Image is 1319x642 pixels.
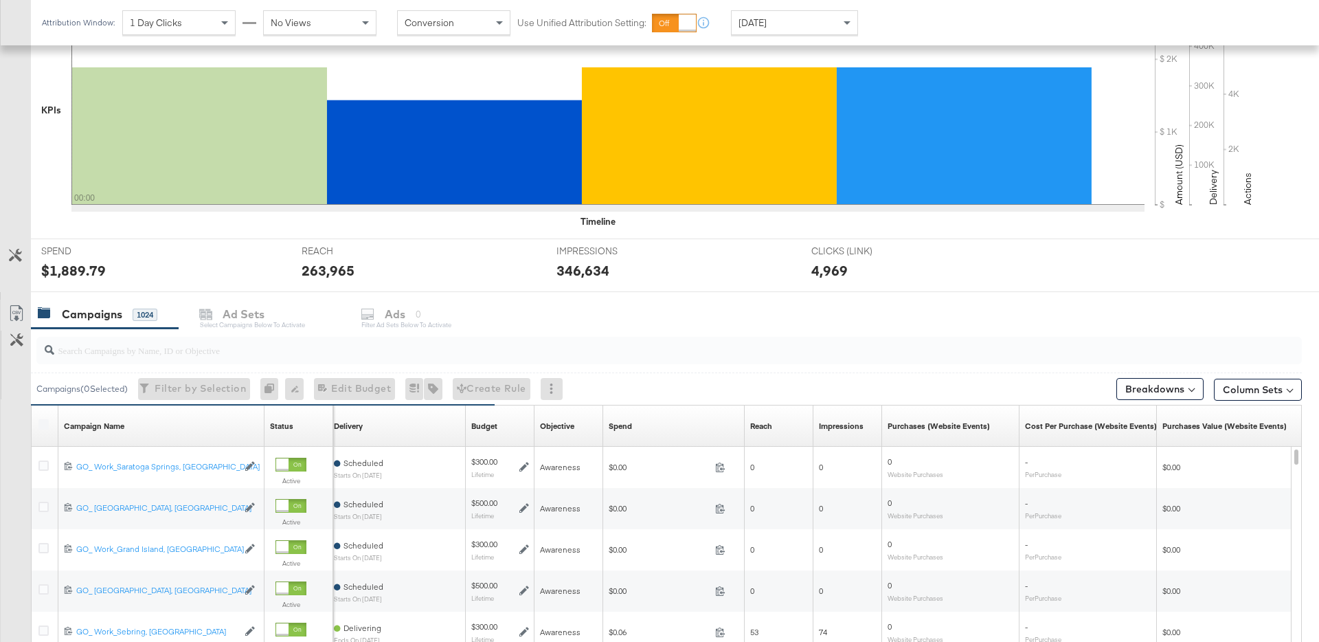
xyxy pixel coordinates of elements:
[540,503,580,513] span: Awareness
[540,586,580,596] span: Awareness
[819,503,823,513] span: 0
[76,626,238,638] a: GO_ Work_Sebring, [GEOGRAPHIC_DATA]
[750,503,754,513] span: 0
[76,461,238,473] a: GO_ Work_Saratoga Springs, [GEOGRAPHIC_DATA]
[750,421,772,432] div: Reach
[405,16,454,29] span: Conversion
[36,383,128,395] div: Campaigns ( 0 Selected)
[1025,498,1028,508] span: -
[1025,539,1028,549] span: -
[471,498,497,509] div: $500.00
[1025,594,1061,602] sub: Per Purchase
[1025,553,1061,561] sub: Per Purchase
[888,498,892,508] span: 0
[888,553,943,561] sub: Website Purchases
[819,544,823,555] span: 0
[750,462,754,472] span: 0
[302,261,354,280] div: 263,965
[1025,421,1157,432] div: Cost Per Purchase (Website Events)
[609,503,710,513] span: $0.00
[54,331,1186,358] input: Search Campaigns by Name, ID or Objective
[750,627,758,637] span: 53
[1162,586,1180,596] span: $0.00
[819,421,864,432] div: Impressions
[471,553,494,561] sub: Lifetime
[471,511,494,520] sub: Lifetime
[609,421,632,432] a: The total amount spent to date.
[41,18,115,27] div: Attribution Window:
[609,421,632,432] div: Spend
[811,261,848,280] div: 4,969
[471,621,497,632] div: $300.00
[343,582,383,592] span: Scheduled
[1025,621,1028,632] span: -
[471,470,494,478] sub: Lifetime
[540,421,574,432] a: Your campaign's objective.
[609,462,710,472] span: $0.00
[64,421,124,432] div: Campaign Name
[819,421,864,432] a: The number of times your ad was served. On mobile apps an ad is counted as served the first time ...
[334,421,363,432] div: Delivery
[888,594,943,602] sub: Website Purchases
[471,421,497,432] div: Budget
[41,245,144,258] span: SPEND
[270,421,293,432] a: Shows the current state of your Ad Campaign.
[517,16,646,30] label: Use Unified Attribution Setting:
[343,499,383,509] span: Scheduled
[76,544,238,555] a: GO_ Work_Grand Island, [GEOGRAPHIC_DATA]
[334,595,383,603] sub: starts on [DATE]
[76,544,238,555] div: GO_ Work_Grand Island, [GEOGRAPHIC_DATA]
[609,586,710,596] span: $0.00
[130,16,182,29] span: 1 Day Clicks
[334,421,363,432] a: Reflects the ability of your Ad Campaign to achieve delivery based on ad states, schedule and bud...
[1162,627,1180,637] span: $0.00
[1025,421,1157,432] a: The average cost for each purchase tracked by your Custom Audience pixel on your website after pe...
[819,462,823,472] span: 0
[750,421,772,432] a: The number of people your ad was served to.
[76,461,238,472] div: GO_ Work_Saratoga Springs, [GEOGRAPHIC_DATA]
[1116,378,1204,400] button: Breakdowns
[888,470,943,478] sub: Website Purchases
[41,261,106,280] div: $1,889.79
[76,585,238,597] a: GO_ [GEOGRAPHIC_DATA], [GEOGRAPHIC_DATA]
[1162,462,1180,472] span: $0.00
[1025,470,1061,478] sub: Per Purchase
[334,472,383,479] sub: starts on [DATE]
[1173,144,1185,205] text: Amount (USD)
[888,456,892,467] span: 0
[271,16,311,29] span: No Views
[540,421,574,432] div: Objective
[275,559,306,568] label: Active
[888,511,943,520] sub: Website Purchases
[62,307,122,322] div: Campaigns
[819,586,823,596] span: 0
[556,261,609,280] div: 346,634
[1207,170,1219,205] text: Delivery
[133,309,157,321] div: 1024
[260,378,285,400] div: 0
[1025,511,1061,520] sub: Per Purchase
[811,245,914,258] span: CLICKS (LINK)
[1162,421,1287,432] div: Purchases Value (Website Events)
[540,544,580,555] span: Awareness
[270,421,293,432] div: Status
[343,623,381,633] span: Delivering
[275,476,306,485] label: Active
[556,245,659,258] span: IMPRESSIONS
[888,421,990,432] div: Purchases (Website Events)
[1214,379,1302,401] button: Column Sets
[1162,544,1180,555] span: $0.00
[1025,580,1028,590] span: -
[888,621,892,632] span: 0
[888,421,990,432] a: The number of times a purchase was made tracked by your Custom Audience pixel on your website aft...
[64,421,124,432] a: Your campaign name.
[580,215,616,228] div: Timeline
[609,627,710,637] span: $0.06
[1241,173,1254,205] text: Actions
[343,540,383,551] span: Scheduled
[275,518,306,527] label: Active
[471,421,497,432] a: The maximum amount you're willing to spend on your ads, on average each day or over the lifetime ...
[471,539,497,550] div: $300.00
[343,458,383,468] span: Scheduled
[334,513,383,520] sub: starts on [DATE]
